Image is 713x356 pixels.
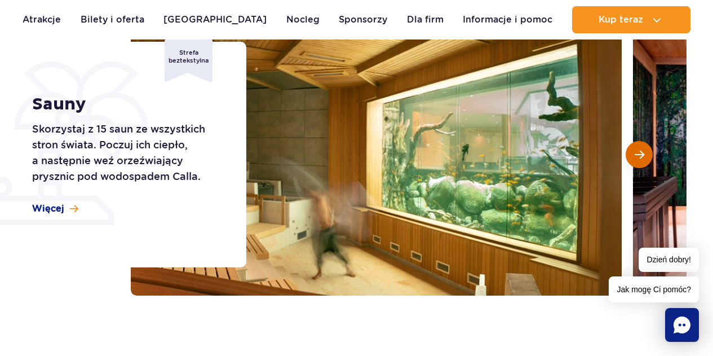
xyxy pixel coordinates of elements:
[407,6,444,33] a: Dla firm
[165,39,212,82] div: Strefa beztekstylna
[81,6,144,33] a: Bilety i oferta
[572,6,690,33] button: Kup teraz
[609,276,699,302] span: Jak mogę Ci pomóc?
[32,94,221,115] h1: Sauny
[339,6,387,33] a: Sponsorzy
[286,6,320,33] a: Nocleg
[639,248,699,272] span: Dzień dobry!
[32,203,78,215] a: Więcej
[23,6,61,33] a: Atrakcje
[163,6,267,33] a: [GEOGRAPHIC_DATA]
[463,6,552,33] a: Informacje i pomoc
[665,308,699,342] div: Chat
[32,121,221,184] p: Skorzystaj z 15 saun ze wszystkich stron świata. Poczuj ich ciepło, a następnie weź orzeźwiający ...
[131,14,622,296] img: Sauna w strefie Relax z dużym akwarium na ścianie, przytulne wnętrze i drewniane ławki
[599,15,643,25] span: Kup teraz
[626,141,653,168] button: Następny slajd
[32,203,64,215] span: Więcej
